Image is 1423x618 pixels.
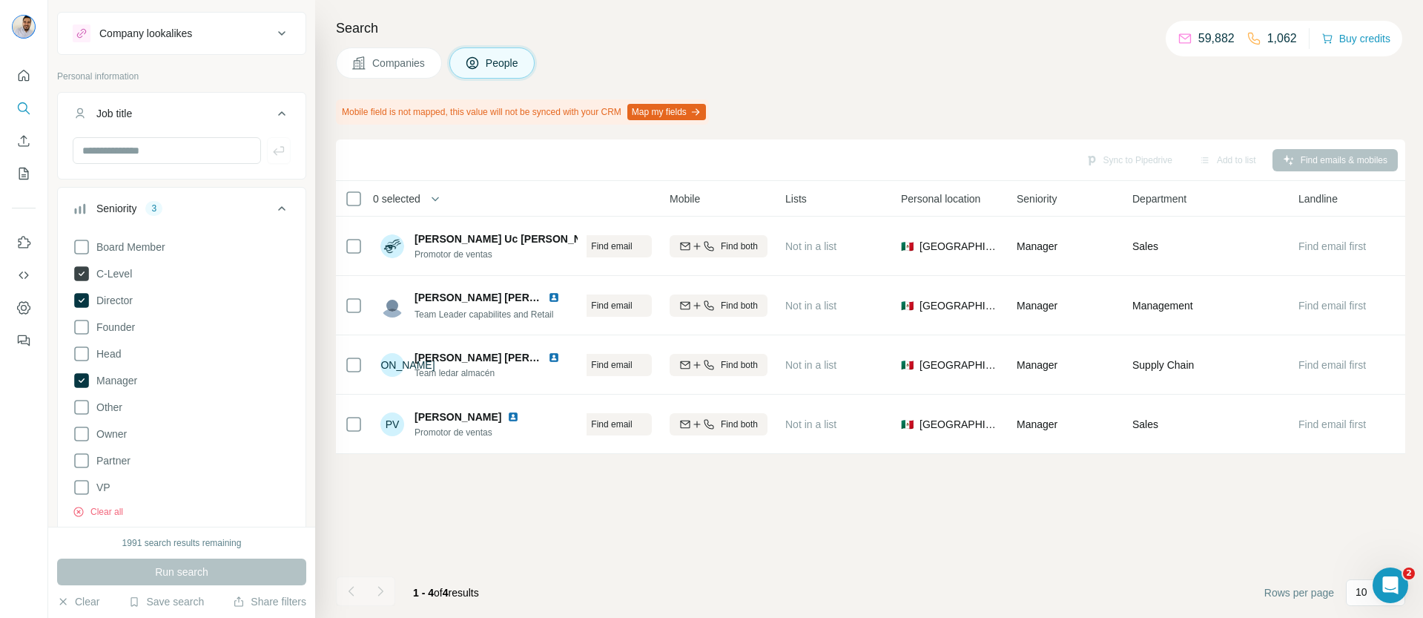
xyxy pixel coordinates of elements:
[1017,240,1057,252] span: Manager
[415,231,608,246] span: [PERSON_NAME] Uc [PERSON_NAME]
[145,202,162,215] div: 3
[90,373,137,388] span: Manager
[415,309,553,320] span: Team Leader capabilites and Retail
[919,358,999,372] span: [GEOGRAPHIC_DATA]
[785,359,836,371] span: Not in a list
[901,358,914,372] span: 🇲🇽
[901,417,914,432] span: 🇲🇽
[58,16,306,51] button: Company lookalikes
[12,95,36,122] button: Search
[12,62,36,89] button: Quick start
[99,26,192,41] div: Company lookalikes
[415,292,592,303] span: [PERSON_NAME] [PERSON_NAME]
[1298,418,1366,430] span: Find email first
[507,411,519,423] img: LinkedIn logo
[233,594,306,609] button: Share filters
[1298,359,1366,371] span: Find email first
[415,426,537,439] span: Promotor de ventas
[1373,568,1408,603] iframe: Intercom live chat
[486,56,520,70] span: People
[554,354,652,376] button: Find email
[57,594,99,609] button: Clear
[58,191,306,232] button: Seniority3
[128,594,204,609] button: Save search
[919,298,999,313] span: [GEOGRAPHIC_DATA]
[90,427,127,441] span: Owner
[96,201,136,216] div: Seniority
[1132,239,1158,254] span: Sales
[1132,358,1194,372] span: Supply Chain
[90,400,122,415] span: Other
[413,587,479,599] span: results
[415,410,501,424] span: [PERSON_NAME]
[591,358,632,372] span: Find email
[1298,191,1338,206] span: Landline
[1132,298,1193,313] span: Management
[1017,300,1057,312] span: Manager
[785,300,836,312] span: Not in a list
[1298,240,1366,252] span: Find email first
[901,239,914,254] span: 🇲🇽
[627,104,706,120] button: Map my fields
[1017,359,1057,371] span: Manager
[721,240,758,253] span: Find both
[12,15,36,39] img: Avatar
[670,235,767,257] button: Find both
[901,191,980,206] span: Personal location
[413,587,434,599] span: 1 - 4
[1132,417,1158,432] span: Sales
[90,320,135,335] span: Founder
[373,191,420,206] span: 0 selected
[554,235,652,257] button: Find email
[380,234,404,258] img: Avatar
[90,346,121,361] span: Head
[591,418,632,431] span: Find email
[90,240,165,254] span: Board Member
[12,327,36,354] button: Feedback
[90,453,131,468] span: Partner
[12,295,36,321] button: Dashboard
[554,295,652,317] button: Find email
[670,413,767,435] button: Find both
[380,412,404,436] div: PV
[415,366,578,380] span: Team ledar almacén
[548,352,560,364] img: LinkedIn logo
[785,240,836,252] span: Not in a list
[434,587,443,599] span: of
[12,160,36,187] button: My lists
[721,418,758,431] span: Find both
[90,480,110,495] span: VP
[1356,585,1367,599] p: 10
[919,417,999,432] span: [GEOGRAPHIC_DATA]
[57,70,306,83] p: Personal information
[670,354,767,376] button: Find both
[1403,568,1415,579] span: 2
[785,418,836,430] span: Not in a list
[415,352,592,364] span: [PERSON_NAME] [PERSON_NAME]
[1267,30,1297,47] p: 1,062
[336,99,709,125] div: Mobile field is not mapped, this value will not be synced with your CRM
[670,191,700,206] span: Mobile
[73,505,123,519] button: Clear all
[554,413,652,435] button: Find email
[12,128,36,154] button: Enrich CSV
[591,299,632,312] span: Find email
[901,298,914,313] span: 🇲🇽
[1198,30,1235,47] p: 59,882
[380,294,404,318] img: Avatar
[1321,28,1390,49] button: Buy credits
[721,299,758,312] span: Find both
[443,587,449,599] span: 4
[591,240,632,253] span: Find email
[548,292,560,303] img: LinkedIn logo
[122,536,242,550] div: 1991 search results remaining
[721,358,758,372] span: Find both
[1298,300,1366,312] span: Find email first
[12,229,36,256] button: Use Surfe on LinkedIn
[372,56,426,70] span: Companies
[1017,191,1057,206] span: Seniority
[785,191,807,206] span: Lists
[58,96,306,137] button: Job title
[90,293,133,308] span: Director
[90,266,132,281] span: C-Level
